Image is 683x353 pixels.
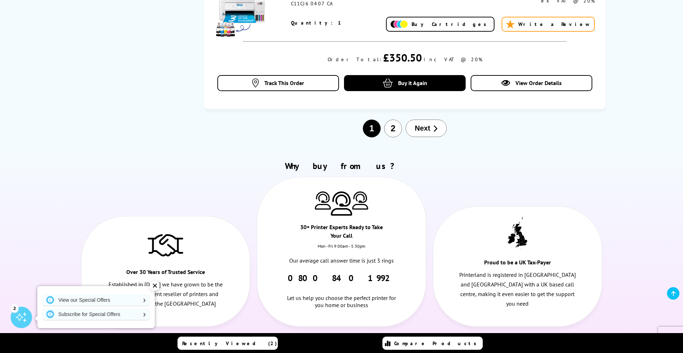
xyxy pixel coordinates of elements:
[471,75,592,91] a: View Order Details
[518,21,591,27] span: Write a Review
[508,217,527,249] img: UK tax payer
[390,20,408,28] img: Add Cartridges
[150,281,160,291] div: ✕
[282,284,400,309] div: Let us help you choose the perfect printer for you home or business
[217,75,339,91] a: Track This Order
[43,309,149,320] a: Subscribe for Special Offers
[257,243,425,256] div: Mon - Fri 9:00am - 5.30pm
[352,191,368,210] img: Printer Experts
[291,20,342,26] span: Quantity: 1
[282,256,400,265] p: Our average call answer time is just 3 rings
[291,0,504,7] div: C11CJ60407CA
[11,304,18,312] div: 2
[288,273,396,284] a: 0800 840 1992
[459,270,576,309] p: Printerland is registered in [GEOGRAPHIC_DATA] and [GEOGRAPHIC_DATA] with a UK based call centre,...
[315,191,331,210] img: Printer Experts
[178,337,278,350] a: Recently Viewed (2)
[424,56,482,63] div: inc VAT @ 20%
[106,280,224,309] p: Established in [DATE] we have grown to be the largest independent reseller of printers and consum...
[384,120,402,137] button: 2
[182,340,277,347] span: Recently Viewed (2)
[412,21,490,27] span: Buy Cartridges
[383,51,422,64] div: £350.50
[328,56,381,63] div: Order Total:
[382,337,483,350] a: Compare Products
[502,17,595,32] a: Write a Review
[515,79,562,86] span: View Order Details
[331,191,352,216] img: Printer Experts
[344,75,466,91] a: Buy it Again
[406,120,447,137] button: Next
[398,79,427,86] span: Buy it Again
[300,223,384,243] div: 30+ Printer Experts Ready to Take Your Call
[264,79,304,86] span: Track This Order
[148,231,183,259] img: Trusted Service
[415,124,430,132] span: Next
[123,268,208,280] div: Over 30 Years of Trusted Service
[43,294,149,306] a: View our Special Offers
[78,160,606,172] h2: Why buy from us?
[476,258,560,270] div: Proud to be a UK Tax-Payer
[386,17,494,32] a: Buy Cartridges
[394,340,480,347] span: Compare Products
